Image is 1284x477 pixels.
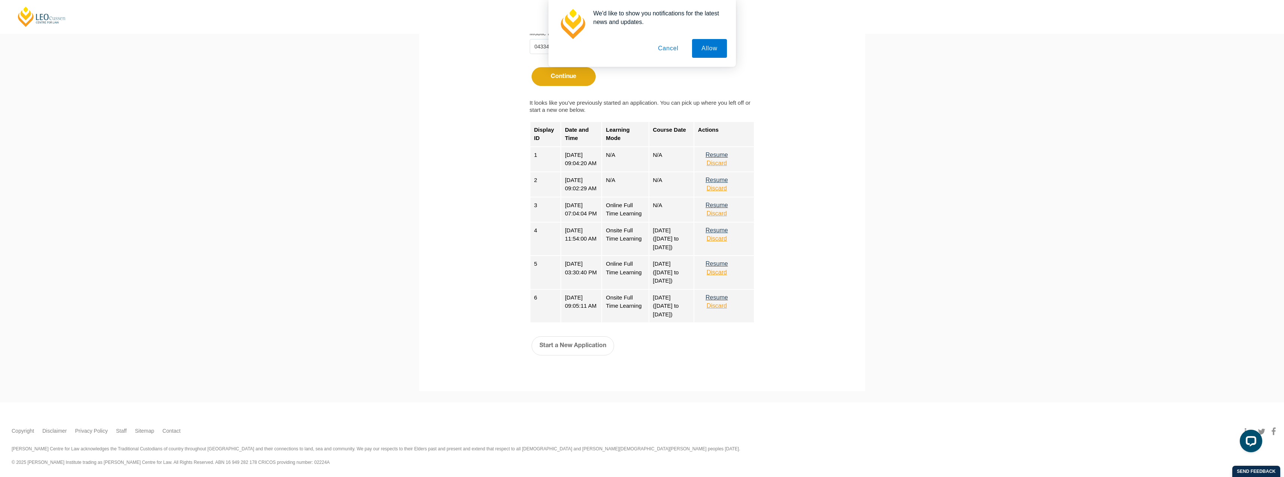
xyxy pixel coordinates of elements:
button: Resume [698,260,736,267]
div: 2 [530,172,561,197]
button: Discard [698,269,736,276]
div: Onsite Full Time Learning [602,222,649,256]
div: [DATE] 09:05:11 AM [561,289,602,323]
button: Discard [698,210,736,217]
button: Resume [698,202,736,209]
div: N/A [649,172,694,197]
div: [DATE] 09:04:20 AM [561,147,602,172]
div: [DATE] ([DATE] to [DATE]) [649,222,694,256]
div: 3 [530,197,561,222]
label: It looks like you’ve previously started an application. You can pick up where you left off or sta... [530,99,755,114]
a: Contact [162,427,180,435]
div: 5 [530,256,561,289]
strong: Display ID [534,126,554,141]
div: 1 [530,147,561,172]
strong: Course Date [653,126,686,133]
div: [DATE] 09:02:29 AM [561,172,602,197]
div: 4 [530,222,561,256]
strong: Date and Time [565,126,589,141]
div: N/A [649,147,694,172]
button: Resume [698,152,736,158]
button: Discard [698,302,736,309]
button: Discard [698,235,736,242]
button: Discard [698,160,736,167]
a: Sitemap [135,427,154,435]
div: 6 [530,289,561,323]
button: Discard [698,185,736,192]
a: Disclaimer [42,427,67,435]
div: N/A [602,172,649,197]
div: Onsite Full Time Learning [602,289,649,323]
div: We'd like to show you notifications for the latest news and updates. [587,9,727,26]
div: N/A [649,197,694,222]
div: [DATE] 07:04:04 PM [561,197,602,222]
img: notification icon [557,9,587,39]
a: Staff [116,427,127,435]
strong: Learning Mode [606,126,629,141]
a: Privacy Policy [75,427,108,435]
button: Resume [698,227,736,234]
a: Copyright [12,427,34,435]
button: Start a New Application [532,336,614,355]
div: Online Full Time Learning [602,256,649,289]
div: [DATE] 03:30:40 PM [561,256,602,289]
button: Cancel [649,39,688,58]
button: Resume [698,294,736,301]
button: Resume [698,177,736,184]
button: Allow [692,39,727,58]
div: Online Full Time Learning [602,197,649,222]
div: [DATE] ([DATE] to [DATE]) [649,289,694,323]
div: N/A [602,147,649,172]
div: [DATE] ([DATE] to [DATE]) [649,256,694,289]
button: Continue [532,67,596,86]
div: [DATE] 11:54:00 AM [561,222,602,256]
iframe: LiveChat chat widget [1234,427,1265,458]
div: [PERSON_NAME] Centre for Law acknowledges the Traditional Custodians of country throughout [GEOGR... [12,445,1272,466]
strong: Actions [698,126,719,133]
